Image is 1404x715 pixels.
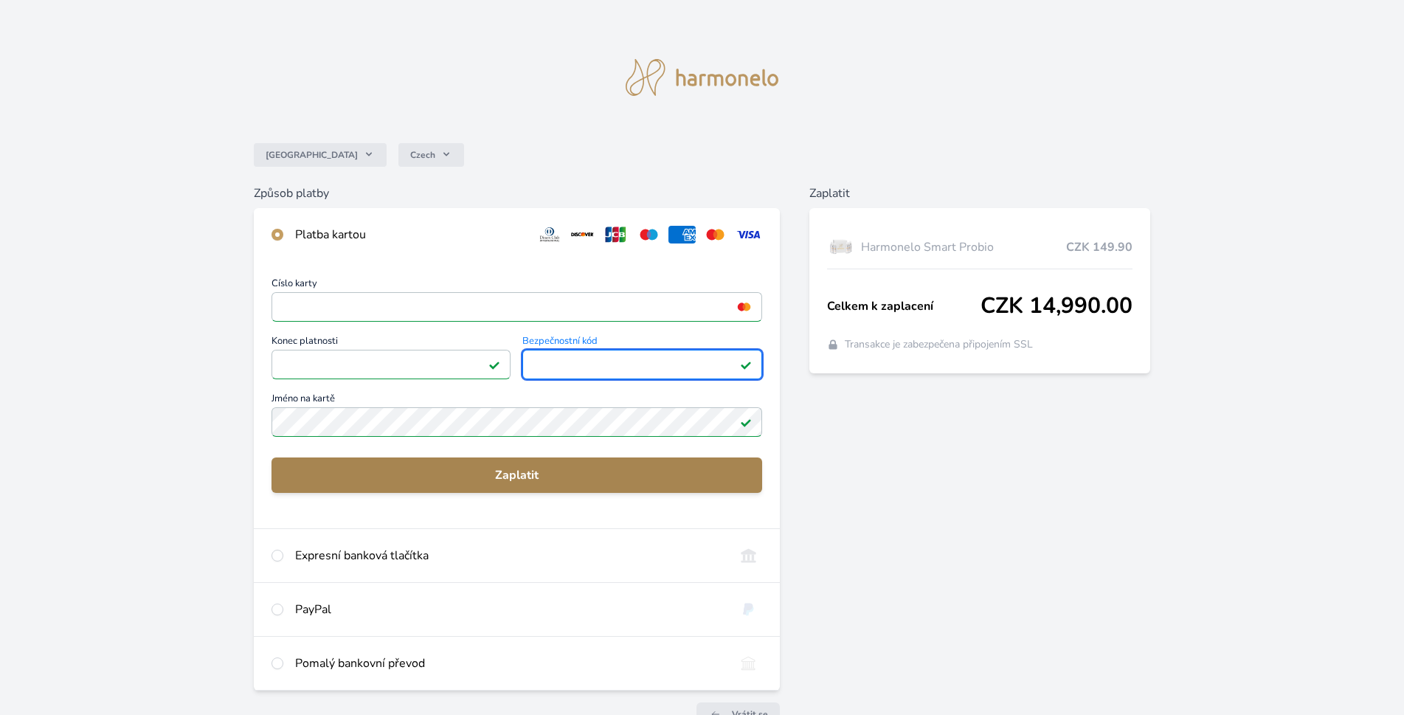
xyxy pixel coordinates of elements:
[254,184,780,202] h6: Způsob platby
[981,293,1132,319] span: CZK 14,990.00
[272,457,762,493] button: Zaplatit
[827,297,981,315] span: Celkem k zaplacení
[272,407,762,437] input: Jméno na kartěPlatné pole
[668,226,696,243] img: amex.svg
[861,238,1066,256] span: Harmonelo Smart Probio
[735,654,762,672] img: bankTransfer_IBAN.svg
[278,297,755,317] iframe: Iframe pro číslo karty
[410,149,435,161] span: Czech
[283,466,750,484] span: Zaplatit
[529,354,755,375] iframe: Iframe pro bezpečnostní kód
[1066,238,1132,256] span: CZK 149.90
[295,601,723,618] div: PayPal
[569,226,596,243] img: discover.svg
[740,359,752,370] img: Platné pole
[272,279,762,292] span: Číslo karty
[266,149,358,161] span: [GEOGRAPHIC_DATA]
[626,59,779,96] img: logo.svg
[295,654,723,672] div: Pomalý bankovní převod
[398,143,464,167] button: Czech
[536,226,564,243] img: diners.svg
[809,184,1150,202] h6: Zaplatit
[272,394,762,407] span: Jméno na kartě
[702,226,729,243] img: mc.svg
[740,416,752,428] img: Platné pole
[827,229,855,266] img: Box-6-lahvi-SMART-PROBIO-1_(1)-lo.png
[254,143,387,167] button: [GEOGRAPHIC_DATA]
[635,226,663,243] img: maestro.svg
[845,337,1033,352] span: Transakce je zabezpečena připojením SSL
[735,226,762,243] img: visa.svg
[295,226,525,243] div: Platba kartou
[735,601,762,618] img: paypal.svg
[488,359,500,370] img: Platné pole
[734,300,754,314] img: mc
[735,547,762,564] img: onlineBanking_CZ.svg
[602,226,629,243] img: jcb.svg
[522,336,762,350] span: Bezpečnostní kód
[295,547,723,564] div: Expresní banková tlačítka
[272,336,511,350] span: Konec platnosti
[278,354,505,375] iframe: Iframe pro datum vypršení platnosti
